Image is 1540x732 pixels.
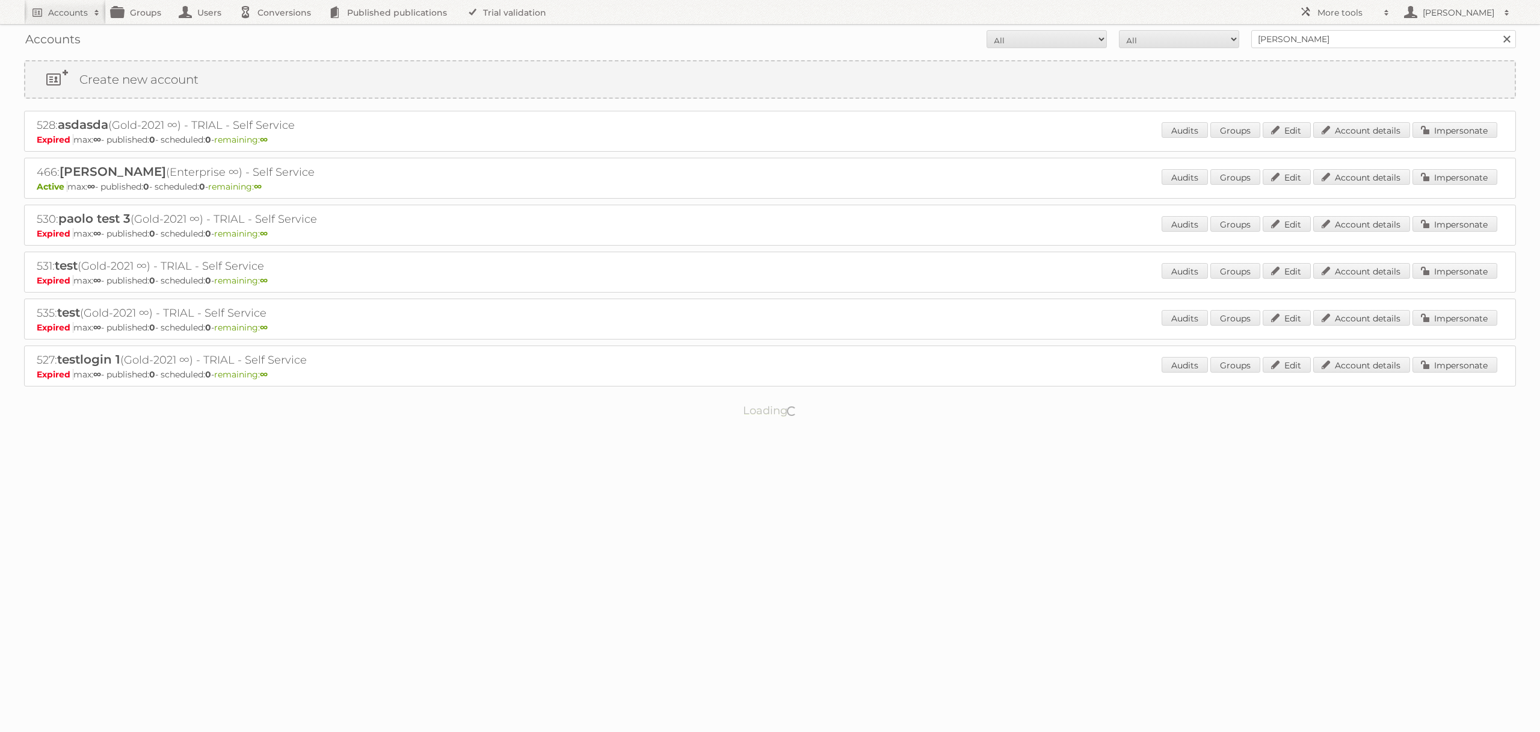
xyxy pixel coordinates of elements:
strong: 0 [143,181,149,192]
strong: ∞ [93,275,101,286]
a: Audits [1162,263,1208,279]
strong: 0 [205,228,211,239]
span: Expired [37,134,73,145]
span: Active [37,181,67,192]
span: test [55,258,78,273]
h2: 527: (Gold-2021 ∞) - TRIAL - Self Service [37,352,458,368]
a: Groups [1210,310,1260,326]
strong: 0 [205,322,211,333]
p: max: - published: - scheduled: - [37,275,1503,286]
p: max: - published: - scheduled: - [37,322,1503,333]
strong: 0 [149,228,155,239]
a: Impersonate [1412,357,1497,373]
h2: [PERSON_NAME] [1420,7,1498,19]
a: Groups [1210,357,1260,373]
a: Account details [1313,216,1410,232]
span: Expired [37,228,73,239]
strong: 0 [205,134,211,145]
a: Account details [1313,310,1410,326]
a: Create new account [25,61,1515,98]
h2: Accounts [48,7,88,19]
strong: 0 [149,369,155,380]
a: Account details [1313,122,1410,138]
p: max: - published: - scheduled: - [37,181,1503,192]
span: paolo test 3 [58,211,131,226]
strong: ∞ [93,228,101,239]
strong: 0 [205,369,211,380]
strong: ∞ [93,322,101,333]
h2: More tools [1317,7,1378,19]
span: remaining: [214,322,268,333]
a: Audits [1162,169,1208,185]
a: Groups [1210,216,1260,232]
span: remaining: [214,134,268,145]
h2: 535: (Gold-2021 ∞) - TRIAL - Self Service [37,305,458,321]
p: Loading [705,399,836,423]
strong: ∞ [260,322,268,333]
strong: ∞ [87,181,95,192]
h2: 528: (Gold-2021 ∞) - TRIAL - Self Service [37,117,458,133]
span: remaining: [214,228,268,239]
strong: ∞ [260,275,268,286]
span: Expired [37,322,73,333]
a: Groups [1210,263,1260,279]
span: remaining: [208,181,262,192]
span: test [57,305,80,320]
h2: 466: (Enterprise ∞) - Self Service [37,164,458,180]
span: [PERSON_NAME] [60,164,166,179]
a: Account details [1313,169,1410,185]
strong: ∞ [93,134,101,145]
strong: ∞ [254,181,262,192]
strong: 0 [149,322,155,333]
a: Audits [1162,122,1208,138]
span: testlogin 1 [57,352,120,367]
a: Impersonate [1412,169,1497,185]
a: Audits [1162,357,1208,373]
span: Expired [37,275,73,286]
a: Edit [1263,169,1311,185]
strong: 0 [149,134,155,145]
a: Impersonate [1412,216,1497,232]
strong: 0 [205,275,211,286]
strong: ∞ [260,369,268,380]
span: remaining: [214,275,268,286]
span: remaining: [214,369,268,380]
a: Impersonate [1412,122,1497,138]
a: Edit [1263,357,1311,373]
a: Audits [1162,310,1208,326]
a: Account details [1313,263,1410,279]
strong: 0 [199,181,205,192]
strong: ∞ [93,369,101,380]
a: Groups [1210,169,1260,185]
a: Account details [1313,357,1410,373]
a: Groups [1210,122,1260,138]
a: Impersonate [1412,263,1497,279]
p: max: - published: - scheduled: - [37,369,1503,380]
a: Audits [1162,216,1208,232]
strong: 0 [149,275,155,286]
p: max: - published: - scheduled: - [37,134,1503,145]
span: Expired [37,369,73,380]
strong: ∞ [260,228,268,239]
h2: 530: (Gold-2021 ∞) - TRIAL - Self Service [37,211,458,227]
a: Edit [1263,122,1311,138]
a: Edit [1263,263,1311,279]
a: Impersonate [1412,310,1497,326]
h2: 531: (Gold-2021 ∞) - TRIAL - Self Service [37,258,458,274]
a: Edit [1263,216,1311,232]
p: max: - published: - scheduled: - [37,228,1503,239]
span: asdasda [58,117,108,132]
a: Edit [1263,310,1311,326]
strong: ∞ [260,134,268,145]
